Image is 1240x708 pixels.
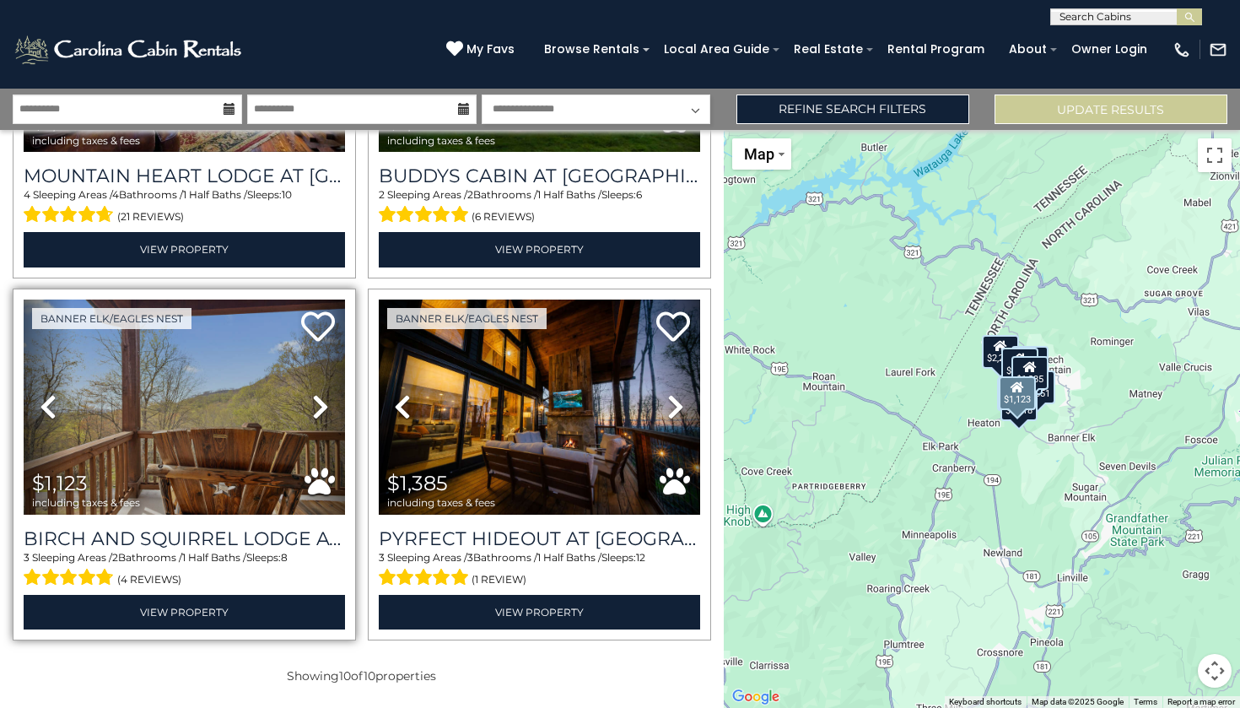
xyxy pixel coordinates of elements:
[301,310,335,346] a: Add to favorites
[1167,697,1235,706] a: Report a map error
[379,300,700,515] img: thumbnail_168565474.jpeg
[728,686,784,708] img: Google
[732,138,791,170] button: Change map style
[536,36,648,62] a: Browse Rentals
[537,188,601,201] span: 1 Half Baths /
[32,497,140,508] span: including taxes & fees
[379,527,700,550] a: Pyrfect Hideout at [GEOGRAPHIC_DATA]
[183,188,247,201] span: 1 Half Baths /
[995,95,1227,124] button: Update Results
[182,551,246,564] span: 1 Half Baths /
[387,497,495,508] span: including taxes & fees
[728,686,784,708] a: Open this area in Google Maps (opens a new window)
[24,551,30,564] span: 3
[1198,138,1232,172] button: Toggle fullscreen view
[1011,355,1048,389] div: $1,385
[472,206,535,228] span: (6 reviews)
[117,206,184,228] span: (21 reviews)
[1032,697,1124,706] span: Map data ©2025 Google
[281,551,288,564] span: 8
[364,668,375,684] span: 10
[785,36,871,62] a: Real Estate
[379,165,700,187] a: Buddys Cabin at [GEOGRAPHIC_DATA]
[24,165,345,187] a: Mountain Heart Lodge at [GEOGRAPHIC_DATA]
[339,668,351,684] span: 10
[379,551,385,564] span: 3
[537,551,601,564] span: 1 Half Baths /
[24,232,345,267] a: View Property
[32,135,140,146] span: including taxes & fees
[655,36,778,62] a: Local Area Guide
[387,308,547,329] a: Banner Elk/Eagles Nest
[949,696,1022,708] button: Keyboard shortcuts
[1011,345,1048,379] div: $1,353
[1134,697,1157,706] a: Terms (opens in new tab)
[13,667,711,684] p: Showing of properties
[1000,36,1055,62] a: About
[117,569,181,591] span: (4 reviews)
[24,165,345,187] h3: Mountain Heart Lodge at Eagles Nest
[112,188,119,201] span: 4
[24,300,345,515] img: thumbnail_164375142.jpeg
[446,41,519,59] a: My Favs
[379,595,700,630] a: View Property
[387,109,444,133] span: $1,218
[1000,386,1038,420] div: $1,218
[387,471,448,495] span: $1,385
[282,188,292,201] span: 10
[32,471,88,495] span: $1,123
[1001,348,1038,381] div: $1,646
[466,41,515,58] span: My Favs
[736,95,969,124] a: Refine Search Filters
[467,551,473,564] span: 3
[982,334,1019,368] div: $2,298
[636,188,642,201] span: 6
[379,187,700,228] div: Sleeping Areas / Bathrooms / Sleeps:
[636,551,645,564] span: 12
[1173,41,1191,59] img: phone-regular-white.png
[1209,41,1227,59] img: mail-regular-white.png
[996,377,1033,411] div: $1,312
[744,145,774,163] span: Map
[112,551,118,564] span: 2
[24,527,345,550] h3: Birch and Squirrel Lodge at Eagles Nest
[656,310,690,346] a: Add to favorites
[24,595,345,630] a: View Property
[998,376,1035,410] div: $1,297
[379,550,700,591] div: Sleeping Areas / Bathrooms / Sleeps:
[32,109,89,133] span: $1,651
[379,165,700,187] h3: Buddys Cabin at Eagles Nest
[379,232,700,267] a: View Property
[1017,370,1054,404] div: $1,651
[999,376,1036,409] div: $1,123
[24,550,345,591] div: Sleeping Areas / Bathrooms / Sleeps:
[32,308,191,329] a: Banner Elk/Eagles Nest
[379,527,700,550] h3: Pyrfect Hideout at Eagles Nest
[1063,36,1156,62] a: Owner Login
[13,33,246,67] img: White-1-2.png
[467,188,473,201] span: 2
[1198,654,1232,688] button: Map camera controls
[24,187,345,228] div: Sleeping Areas / Bathrooms / Sleeps:
[379,188,385,201] span: 2
[24,188,30,201] span: 4
[472,569,526,591] span: (1 review)
[24,527,345,550] a: Birch and Squirrel Lodge at [GEOGRAPHIC_DATA]
[387,135,495,146] span: including taxes & fees
[879,36,993,62] a: Rental Program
